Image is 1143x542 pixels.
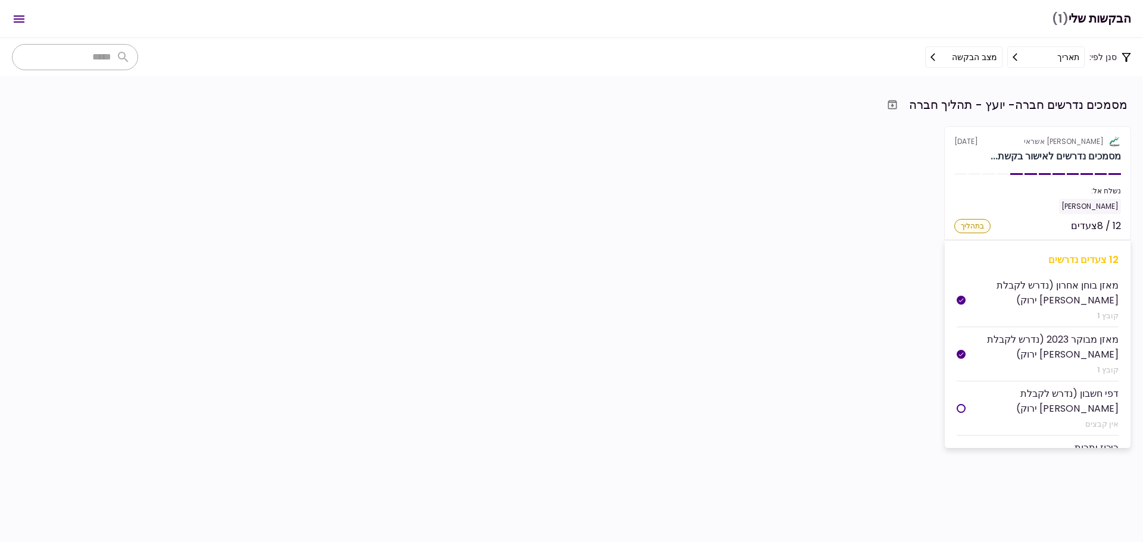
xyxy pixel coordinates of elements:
[5,5,33,33] button: Open menu
[957,252,1119,267] div: 12 צעדים נדרשים
[909,96,1128,114] div: מסמכים נדרשים חברה- יועץ - תהליך חברה
[954,136,1121,147] div: [DATE]
[966,386,1119,416] div: דפי חשבון (נדרש לקבלת [PERSON_NAME] ירוק)
[954,219,991,233] div: בתהליך
[1059,199,1121,214] div: [PERSON_NAME]
[966,364,1119,376] div: קובץ 1
[966,278,1119,308] div: מאזן בוחן אחרון (נדרש לקבלת [PERSON_NAME] ירוק)
[966,332,1119,362] div: מאזן מבוקר 2023 (נדרש לקבלת [PERSON_NAME] ירוק)
[1007,46,1085,68] button: תאריך
[966,418,1119,430] div: אין קבצים
[882,94,903,115] button: העבר לארכיון
[991,149,1121,164] div: מסמכים נדרשים לאישור בקשת חברה- יועץ
[1071,219,1121,233] div: 12 / 8 צעדים
[1057,51,1079,64] div: תאריך
[925,46,1131,68] div: סנן לפי:
[1075,440,1119,455] div: ריכוז יתרות
[1052,7,1131,31] h1: הבקשות שלי
[1108,136,1121,147] img: Partner logo
[1024,136,1104,147] div: [PERSON_NAME] אשראי
[954,186,1121,196] div: נשלח אל:
[966,310,1119,322] div: קובץ 1
[925,46,1003,68] button: מצב הבקשה
[1052,7,1069,31] span: (1)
